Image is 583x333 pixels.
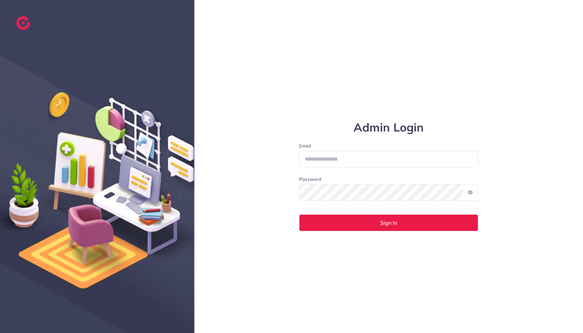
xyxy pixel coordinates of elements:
[16,16,30,30] img: logo
[299,176,321,183] label: Password
[380,220,397,225] span: Sign In
[299,214,478,231] button: Sign In
[299,121,478,135] h1: Admin Login
[299,142,478,149] label: Email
